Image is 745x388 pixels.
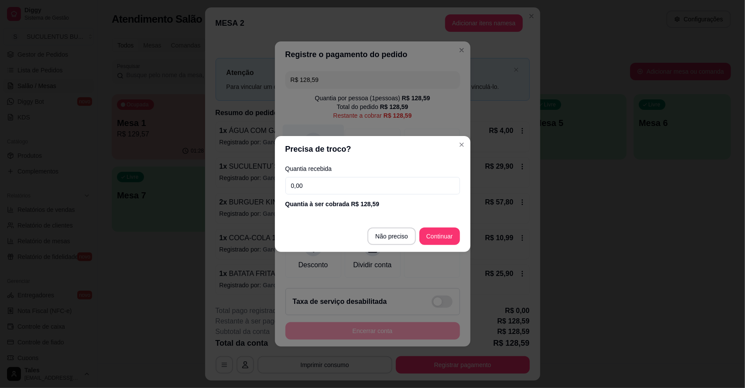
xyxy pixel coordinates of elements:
[455,138,469,152] button: Close
[285,166,460,172] label: Quantia recebida
[367,228,416,245] button: Não preciso
[285,200,460,208] div: Quantia à ser cobrada R$ 128,59
[419,228,460,245] button: Continuar
[275,136,470,162] header: Precisa de troco?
